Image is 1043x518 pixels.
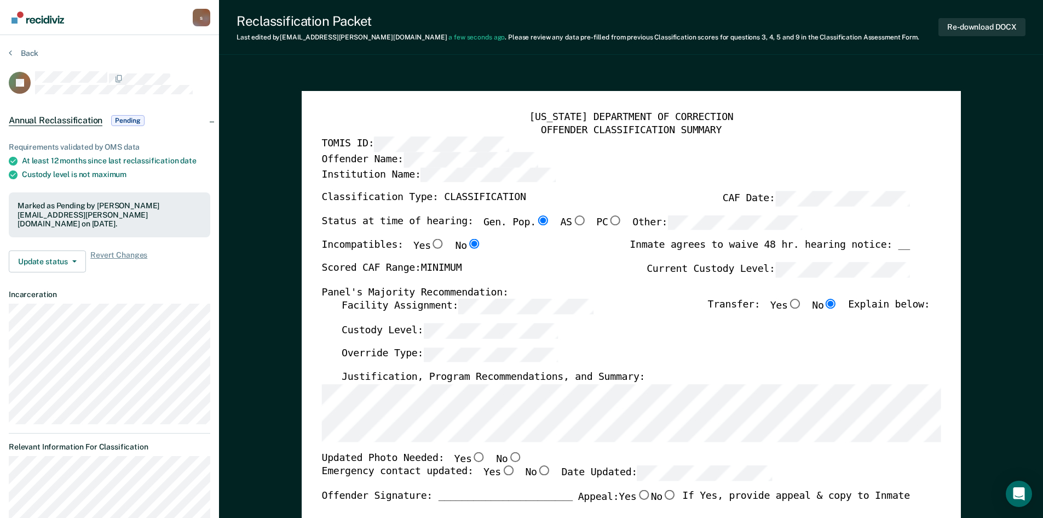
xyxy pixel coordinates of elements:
label: Override Type: [341,347,558,362]
label: Appeal: [578,490,677,513]
label: No [496,452,522,466]
input: PC [608,215,622,225]
label: AS [560,215,586,231]
input: No [662,490,677,500]
button: Profile dropdown button [193,9,210,26]
button: Update status [9,251,86,272]
label: No [455,239,481,253]
input: Yes [471,452,486,462]
input: Facility Assignment: [458,299,593,315]
input: Gen. Pop. [535,215,550,225]
span: Revert Changes [90,251,147,272]
label: Facility Assignment: [341,299,592,315]
input: AS [572,215,586,225]
div: s [193,9,210,26]
label: Other: [632,215,802,231]
input: TOMIS ID: [374,137,509,152]
label: Current Custody Level: [647,262,910,277]
input: No [466,239,481,249]
label: Yes [483,466,515,481]
span: Annual Reclassification [9,115,102,126]
label: Institution Name: [321,167,555,183]
span: a few seconds ago [448,33,505,41]
input: Yes [500,466,515,476]
input: No [537,466,551,476]
div: Inmate agrees to waive 48 hr. hearing notice: __ [630,239,910,262]
label: No [812,299,838,315]
label: Custody Level: [341,323,558,339]
input: Date Updated: [637,466,771,481]
label: CAF Date: [722,191,909,207]
label: Yes [619,490,650,504]
span: maximum [92,170,126,179]
label: Scored CAF Range: MINIMUM [321,262,462,277]
button: Re-download DOCX [938,18,1025,36]
dt: Incarceration [9,290,210,299]
img: Recidiviz [11,12,64,24]
div: OFFENDER CLASSIFICATION SUMMARY [321,124,941,137]
input: Yes [787,299,802,309]
div: Marked as Pending by [PERSON_NAME][EMAIL_ADDRESS][PERSON_NAME][DOMAIN_NAME] on [DATE]. [18,201,201,229]
input: CAF Date: [775,191,909,207]
label: No [650,490,677,504]
div: Panel's Majority Recommendation: [321,286,909,299]
div: Updated Photo Needed: [321,452,522,466]
label: TOMIS ID: [321,137,509,152]
input: Other: [667,215,802,231]
div: Last edited by [EMAIL_ADDRESS][PERSON_NAME][DOMAIN_NAME] . Please review any data pre-filled from... [237,33,919,41]
div: Status at time of hearing: [321,215,802,240]
input: Current Custody Level: [775,262,909,277]
label: Classification Type: CLASSIFICATION [321,191,526,207]
input: No [823,299,838,309]
span: Pending [111,115,144,126]
label: Yes [413,239,445,253]
div: Open Intercom Messenger [1006,481,1032,507]
div: Reclassification Packet [237,13,919,29]
input: Institution Name: [420,167,555,183]
label: Yes [770,299,802,315]
div: Requirements validated by OMS data [9,143,210,152]
label: Gen. Pop. [483,215,550,231]
input: Yes [636,490,650,500]
div: Transfer: Explain below: [707,299,930,323]
input: Custody Level: [423,323,558,339]
label: PC [596,215,623,231]
label: Yes [454,452,486,466]
label: Date Updated: [561,466,772,481]
label: No [525,466,551,481]
input: No [508,452,522,462]
label: Offender Name: [321,152,538,168]
div: Incompatibles: [321,239,481,262]
input: Offender Name: [403,152,538,168]
input: Override Type: [423,347,558,362]
div: At least 12 months since last reclassification [22,156,210,166]
div: Emergency contact updated: [321,466,772,490]
input: Yes [430,239,445,249]
div: Custody level is not [22,170,210,179]
span: date [180,156,196,165]
label: Justification, Program Recommendations, and Summary: [341,371,644,384]
div: [US_STATE] DEPARTMENT OF CORRECTION [321,111,941,124]
button: Back [9,48,38,58]
dt: Relevant Information For Classification [9,442,210,452]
